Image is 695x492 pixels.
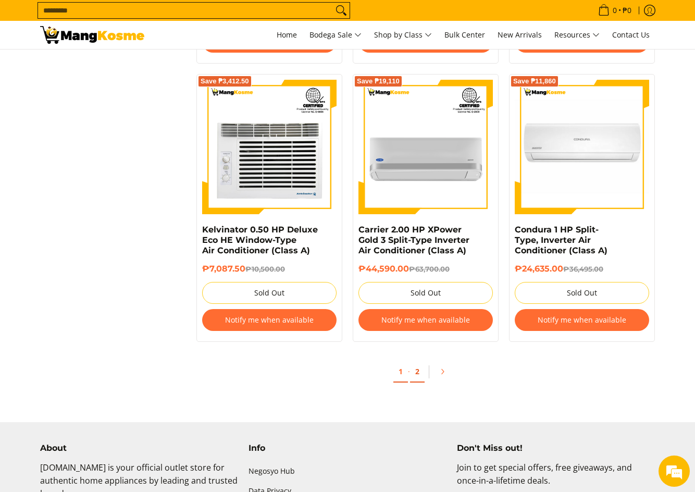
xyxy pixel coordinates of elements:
[202,282,337,304] button: Sold Out
[201,78,249,84] span: Save ₱3,412.50
[191,358,660,391] ul: Pagination
[245,265,285,273] del: ₱10,500.00
[595,5,635,16] span: •
[54,58,175,72] div: Chat with us now
[515,264,649,274] h6: ₱24,635.00
[409,265,450,273] del: ₱63,700.00
[202,225,318,255] a: Kelvinator 0.50 HP Deluxe Eco HE Window-Type Air Conditioner (Class A)
[612,30,650,40] span: Contact Us
[549,21,605,49] a: Resources
[358,80,493,214] img: Carrier 2.00 HP XPower Gold 3 Split-Type Inverter Air Conditioner (Class A)
[563,265,603,273] del: ₱36,495.00
[621,7,633,14] span: ₱0
[358,309,493,331] button: Notify me when available
[439,21,490,49] a: Bulk Center
[515,282,649,304] button: Sold Out
[611,7,618,14] span: 0
[271,21,302,49] a: Home
[249,443,446,453] h4: Info
[515,80,649,214] img: Condura 1 HP Split-Type, Inverter Air Conditioner (Class A)
[202,309,337,331] button: Notify me when available
[155,21,655,49] nav: Main Menu
[515,225,607,255] a: Condura 1 HP Split-Type, Inverter Air Conditioner (Class A)
[607,21,655,49] a: Contact Us
[171,5,196,30] div: Minimize live chat window
[40,443,238,453] h4: About
[369,21,437,49] a: Shop by Class
[249,461,446,481] a: Negosyo Hub
[40,26,144,44] img: Class A | Page 2 | Mang Kosme
[515,309,649,331] button: Notify me when available
[358,225,469,255] a: Carrier 2.00 HP XPower Gold 3 Split-Type Inverter Air Conditioner (Class A)
[202,80,337,214] img: Kelvinator 0.50 HP Deluxe Eco HE Window-Type Air Conditioner (Class A)
[492,21,547,49] a: New Arrivals
[410,361,425,383] a: 2
[357,78,400,84] span: Save ₱19,110
[498,30,542,40] span: New Arrivals
[374,29,432,42] span: Shop by Class
[309,29,362,42] span: Bodega Sale
[358,282,493,304] button: Sold Out
[457,443,655,453] h4: Don't Miss out!
[358,264,493,274] h6: ₱44,590.00
[444,30,485,40] span: Bulk Center
[5,285,198,321] textarea: Type your message and hit 'Enter'
[408,366,410,376] span: ·
[202,264,337,274] h6: ₱7,087.50
[333,3,350,18] button: Search
[393,361,408,383] a: 1
[60,131,144,237] span: We're online!
[277,30,297,40] span: Home
[554,29,600,42] span: Resources
[513,78,556,84] span: Save ₱11,860
[304,21,367,49] a: Bodega Sale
